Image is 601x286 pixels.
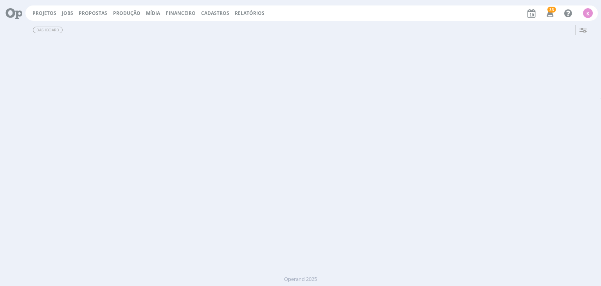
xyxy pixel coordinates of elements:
[144,10,162,16] button: Mídia
[164,10,198,16] button: Financeiro
[547,7,556,13] span: 33
[232,10,267,16] button: Relatórios
[111,10,143,16] button: Produção
[235,10,265,16] a: Relatórios
[166,10,196,16] a: Financeiro
[79,10,107,16] span: Propostas
[76,10,110,16] button: Propostas
[30,10,59,16] button: Projetos
[583,6,593,20] button: K
[113,10,140,16] a: Produção
[542,6,558,20] button: 33
[146,10,160,16] a: Mídia
[62,10,73,16] a: Jobs
[199,10,232,16] button: Cadastros
[33,27,63,33] span: Dashboard
[32,10,56,16] a: Projetos
[201,10,229,16] span: Cadastros
[583,8,593,18] div: K
[59,10,76,16] button: Jobs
